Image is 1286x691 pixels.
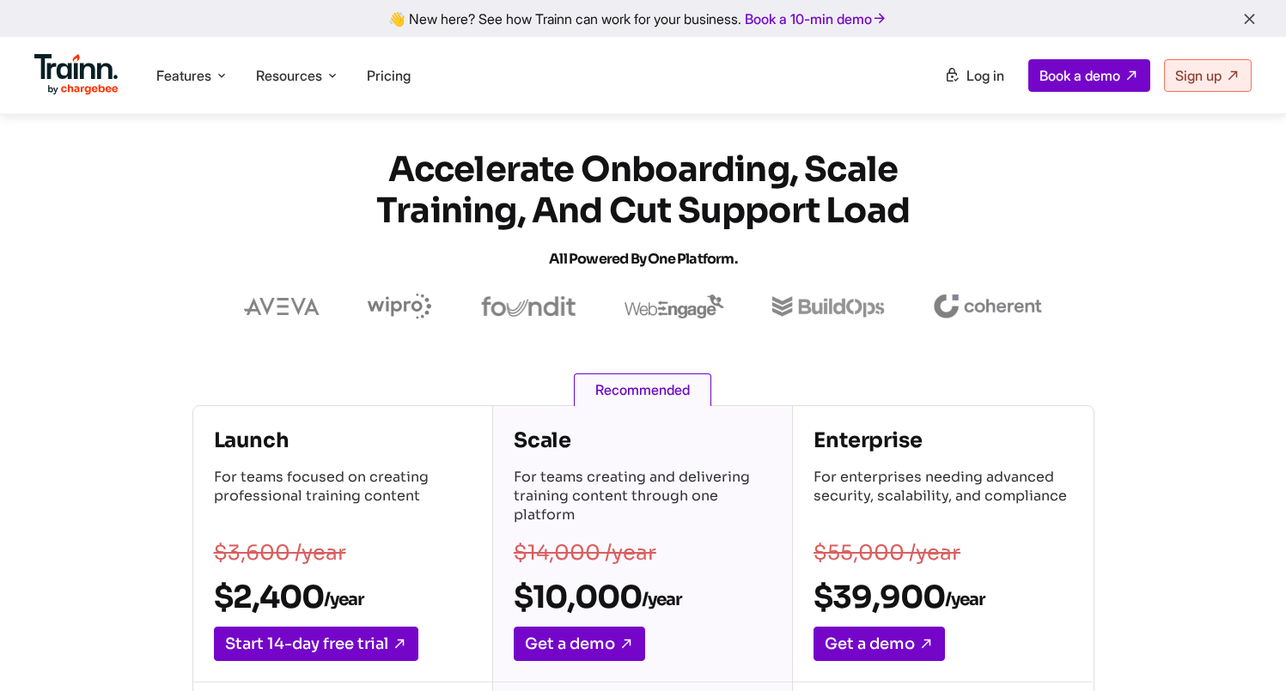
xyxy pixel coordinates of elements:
div: 👋 New here? See how Trainn can work for your business. [10,10,1276,27]
a: Start 14-day free trial [214,627,418,661]
img: buildops logo [772,296,885,318]
h2: $2,400 [214,578,472,616]
a: Log in [934,60,1015,91]
img: webengage logo [625,294,724,318]
sub: /year [642,589,681,610]
iframe: Chat Widget [1200,609,1286,691]
h4: Enterprise [814,427,1072,454]
s: $55,000 /year [814,540,960,566]
p: For teams focused on creating professional training content [214,468,472,528]
h4: Scale [514,427,771,454]
img: wipro logo [368,294,432,319]
sub: /year [324,589,363,610]
span: Sign up [1175,67,1222,84]
h4: Launch [214,427,472,454]
sub: /year [945,589,984,610]
s: $3,600 /year [214,540,346,566]
span: Resources [256,66,322,85]
img: coherent logo [933,294,1042,318]
a: Pricing [367,67,411,84]
span: Recommended [574,373,711,406]
p: For teams creating and delivering training content through one platform [514,468,771,528]
h2: $39,900 [814,578,1072,616]
img: foundit logo [480,296,576,317]
a: Get a demo [514,627,645,661]
a: Book a demo [1028,59,1150,92]
a: Book a 10-min demo [741,7,891,31]
img: Trainn Logo [34,54,119,95]
a: Sign up [1164,59,1252,92]
h1: Accelerate Onboarding, Scale Training, and Cut Support Load [334,149,953,280]
span: All Powered by One Platform. [549,250,737,268]
p: For enterprises needing advanced security, scalability, and compliance [814,468,1072,528]
span: Book a demo [1039,67,1120,84]
span: Log in [966,67,1004,84]
span: Features [156,66,211,85]
h2: $10,000 [514,578,771,616]
a: Get a demo [814,627,945,661]
img: aveva logo [244,298,320,315]
s: $14,000 /year [514,540,656,566]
